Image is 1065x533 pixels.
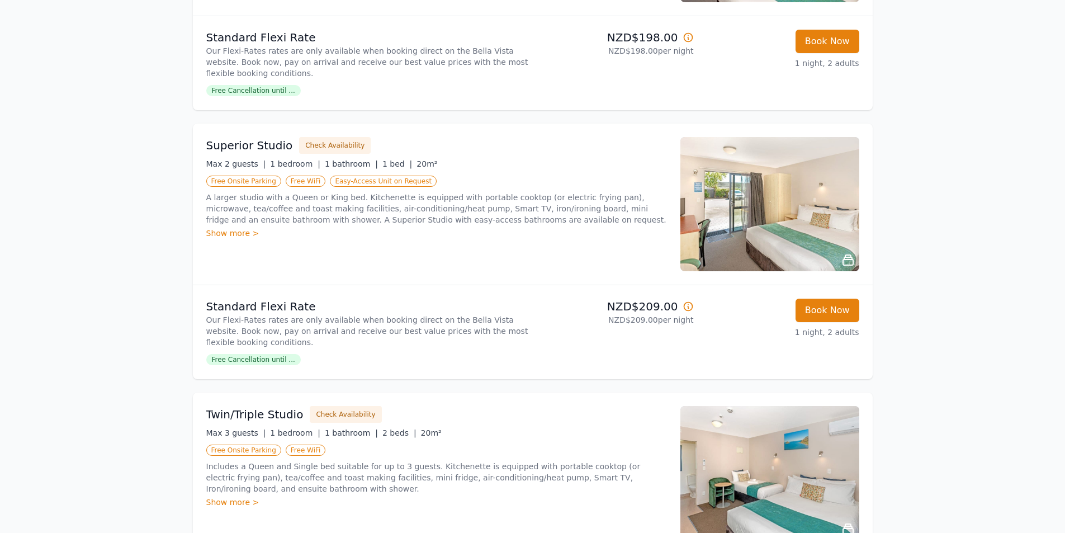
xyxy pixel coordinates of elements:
h3: Twin/Triple Studio [206,407,304,422]
p: Our Flexi-Rates rates are only available when booking direct on the Bella Vista website. Book now... [206,45,528,79]
p: 1 night, 2 adults [703,58,859,69]
div: Show more > [206,497,667,508]
span: 1 bathroom | [325,159,378,168]
span: 1 bedroom | [270,428,320,437]
p: Includes a Queen and Single bed suitable for up to 3 guests. Kitchenette is equipped with portabl... [206,461,667,494]
span: 1 bed | [382,159,412,168]
p: Our Flexi-Rates rates are only available when booking direct on the Bella Vista website. Book now... [206,314,528,348]
span: Free WiFi [286,176,326,187]
button: Check Availability [299,137,371,154]
p: NZD$198.00 per night [537,45,694,56]
span: Easy-Access Unit on Request [330,176,437,187]
p: NZD$209.00 per night [537,314,694,326]
button: Book Now [796,30,859,53]
p: 1 night, 2 adults [703,327,859,338]
h3: Superior Studio [206,138,293,153]
button: Check Availability [310,406,381,423]
span: Free Cancellation until ... [206,354,301,365]
button: Book Now [796,299,859,322]
p: Standard Flexi Rate [206,30,528,45]
span: 20m² [421,428,442,437]
span: 20m² [416,159,437,168]
span: 1 bathroom | [325,428,378,437]
span: 1 bedroom | [270,159,320,168]
span: Max 2 guests | [206,159,266,168]
p: NZD$209.00 [537,299,694,314]
span: 2 beds | [382,428,416,437]
span: Free Onsite Parking [206,176,281,187]
p: NZD$198.00 [537,30,694,45]
div: Show more > [206,228,667,239]
span: Free Cancellation until ... [206,85,301,96]
p: Standard Flexi Rate [206,299,528,314]
p: A larger studio with a Queen or King bed. Kitchenette is equipped with portable cooktop (or elect... [206,192,667,225]
span: Free Onsite Parking [206,445,281,456]
span: Free WiFi [286,445,326,456]
span: Max 3 guests | [206,428,266,437]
